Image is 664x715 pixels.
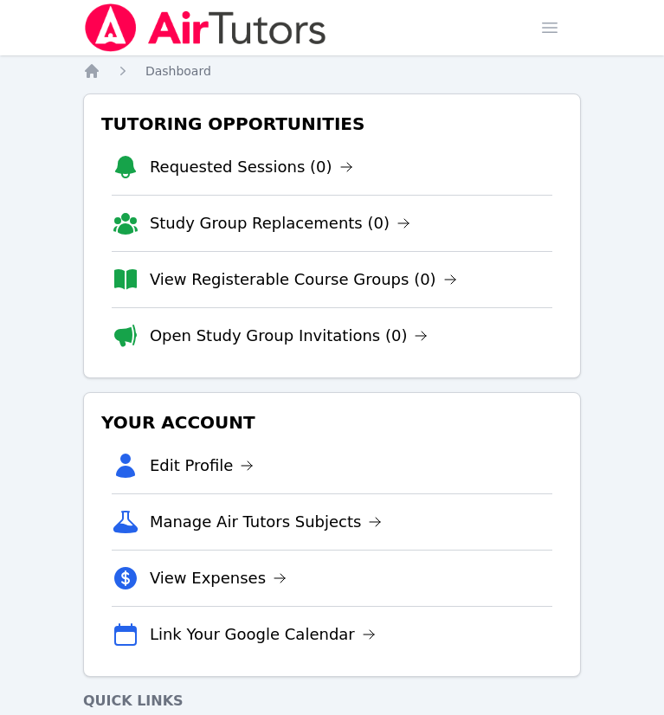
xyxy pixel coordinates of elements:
a: Requested Sessions (0) [150,155,353,179]
h4: Quick Links [83,691,581,712]
a: Manage Air Tutors Subjects [150,510,383,534]
a: Study Group Replacements (0) [150,211,410,235]
a: Link Your Google Calendar [150,622,376,647]
a: Dashboard [145,62,211,80]
img: Air Tutors [83,3,328,52]
span: Dashboard [145,64,211,78]
h3: Your Account [98,407,566,438]
a: Edit Profile [150,454,255,478]
a: View Expenses [150,566,287,590]
a: Open Study Group Invitations (0) [150,324,429,348]
a: View Registerable Course Groups (0) [150,267,457,292]
nav: Breadcrumb [83,62,581,80]
h3: Tutoring Opportunities [98,108,566,139]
